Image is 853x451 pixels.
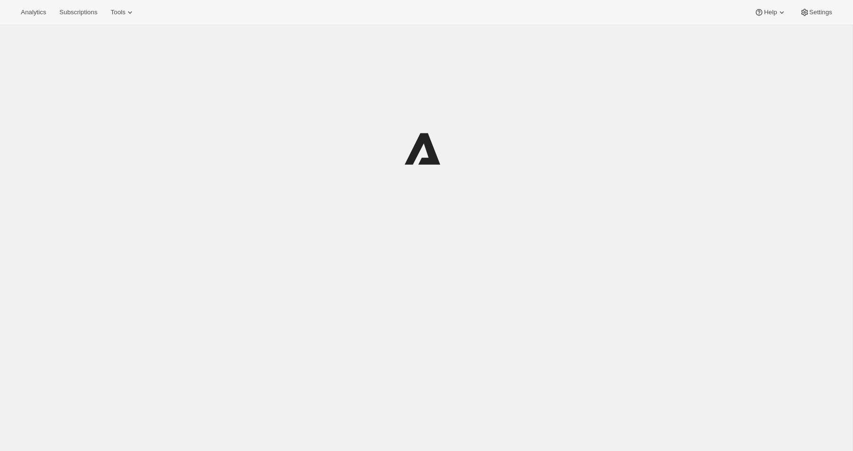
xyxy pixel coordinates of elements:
span: Subscriptions [59,9,97,16]
button: Tools [105,6,140,19]
button: Subscriptions [54,6,103,19]
button: Settings [794,6,838,19]
span: Help [764,9,777,16]
button: Help [749,6,792,19]
span: Settings [809,9,832,16]
button: Analytics [15,6,52,19]
span: Tools [111,9,125,16]
span: Analytics [21,9,46,16]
